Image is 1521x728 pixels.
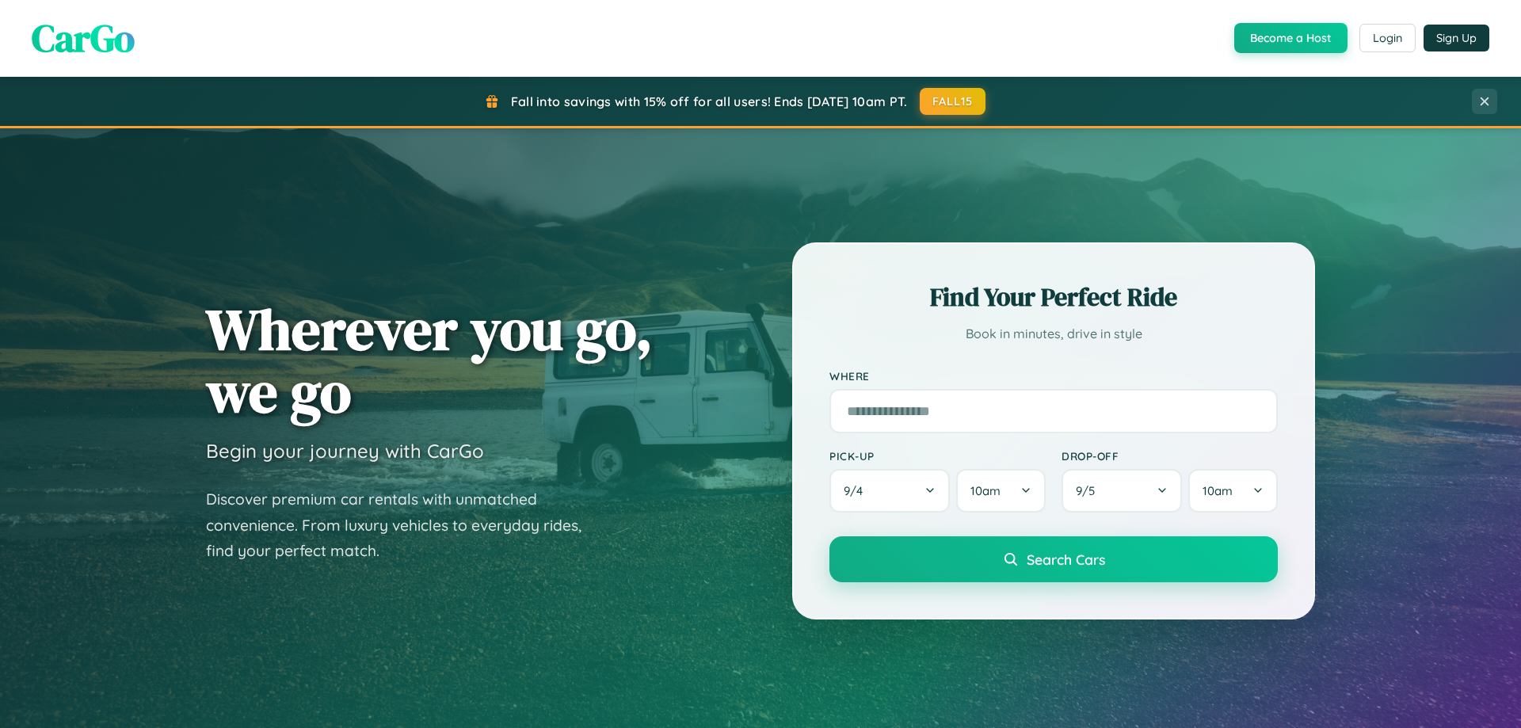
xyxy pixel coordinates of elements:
[829,536,1278,582] button: Search Cars
[1076,483,1103,498] span: 9 / 5
[829,469,950,513] button: 9/4
[829,369,1278,383] label: Where
[1359,24,1416,52] button: Login
[829,322,1278,345] p: Book in minutes, drive in style
[1062,469,1182,513] button: 9/5
[1188,469,1278,513] button: 10am
[920,88,986,115] button: FALL15
[829,280,1278,314] h2: Find Your Perfect Ride
[970,483,1001,498] span: 10am
[956,469,1046,513] button: 10am
[1027,551,1105,568] span: Search Cars
[32,12,135,64] span: CarGo
[206,439,484,463] h3: Begin your journey with CarGo
[1424,25,1489,51] button: Sign Up
[1062,449,1278,463] label: Drop-off
[511,93,908,109] span: Fall into savings with 15% off for all users! Ends [DATE] 10am PT.
[206,298,653,423] h1: Wherever you go, we go
[829,449,1046,463] label: Pick-up
[206,486,602,564] p: Discover premium car rentals with unmatched convenience. From luxury vehicles to everyday rides, ...
[844,483,871,498] span: 9 / 4
[1234,23,1348,53] button: Become a Host
[1203,483,1233,498] span: 10am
